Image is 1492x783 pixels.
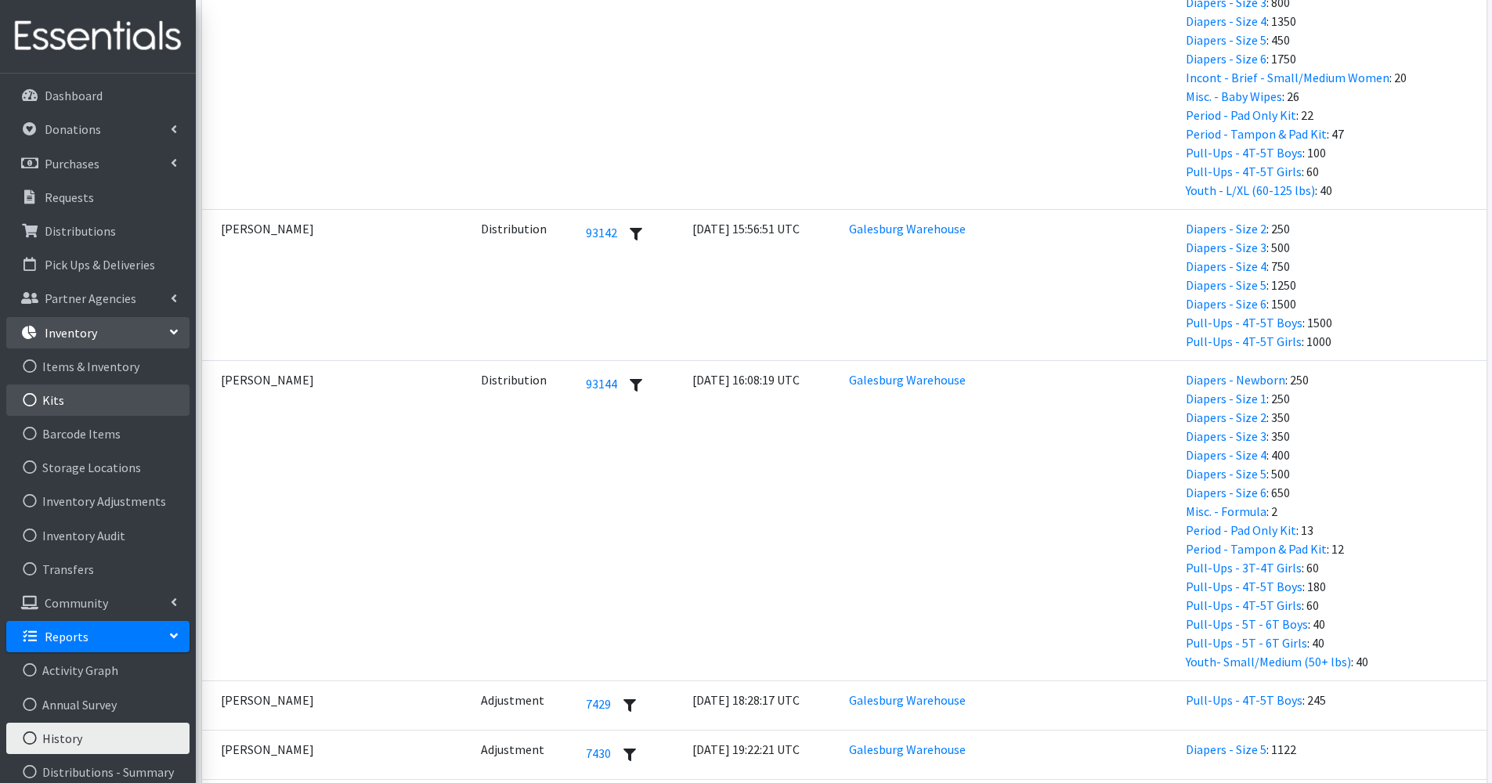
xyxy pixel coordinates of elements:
[1186,428,1266,444] a: Diapers - Size 3
[45,156,99,171] p: Purchases
[586,696,611,712] a: 7429
[6,283,190,314] a: Partner Agencies
[6,655,190,686] a: Activity Graph
[6,10,190,63] img: HumanEssentials
[45,121,101,137] p: Donations
[1186,692,1302,708] a: Pull-Ups - 4T-5T Boys
[1186,164,1302,179] a: Pull-Ups - 4T-5T Girls
[1186,742,1266,757] a: Diapers - Size 5
[1186,447,1266,463] a: Diapers - Size 4
[1186,145,1302,161] a: Pull-Ups - 4T-5T Boys
[849,221,966,236] a: Galesburg Warehouse
[202,209,471,360] td: [PERSON_NAME]
[586,376,617,391] a: 93144
[849,742,966,757] a: Galesburg Warehouse
[683,730,840,779] td: [DATE] 19:22:21 UTC
[1186,107,1296,123] a: Period - Pad Only Kit
[6,182,190,213] a: Requests
[202,730,471,779] td: [PERSON_NAME]
[1176,730,1486,779] td: : 1122
[6,587,190,619] a: Community
[683,680,840,730] td: [DATE] 18:28:17 UTC
[1176,680,1486,730] td: : 245
[45,595,108,611] p: Community
[1186,126,1327,142] a: Period - Tampon & Pad Kit
[6,452,190,483] a: Storage Locations
[849,692,966,708] a: Galesburg Warehouse
[1176,209,1486,360] td: : 250 : 500 : 750 : 1250 : 1500 : 1500 : 1000
[1186,391,1266,406] a: Diapers - Size 1
[1186,315,1302,330] a: Pull-Ups - 4T-5T Boys
[6,520,190,551] a: Inventory Audit
[1186,277,1266,293] a: Diapers - Size 5
[1186,466,1266,482] a: Diapers - Size 5
[683,360,840,680] td: [DATE] 16:08:19 UTC
[683,209,840,360] td: [DATE] 15:56:51 UTC
[1186,410,1266,425] a: Diapers - Size 2
[1176,360,1486,680] td: : 250 : 250 : 350 : 350 : 400 : 500 : 650 : 2 : 13 : 12 : 60 : 180 : 60 : 40 : 40 : 40
[6,80,190,111] a: Dashboard
[1186,616,1308,632] a: Pull-Ups - 5T - 6T Boys
[6,689,190,720] a: Annual Survey
[1186,579,1302,594] a: Pull-Ups - 4T-5T Boys
[471,680,576,730] td: Internal Event ID: 68416
[6,351,190,382] a: Items & Inventory
[1186,654,1351,669] a: Youth- Small/Medium (50+ lbs)
[1186,503,1266,519] a: Misc. - Formula
[471,730,576,779] td: Internal Event ID: 68424
[1186,485,1266,500] a: Diapers - Size 6
[6,485,190,517] a: Inventory Adjustments
[471,209,576,360] td: Internal Event ID: 68106
[1186,221,1266,236] a: Diapers - Size 2
[45,257,155,272] p: Pick Ups & Deliveries
[6,215,190,247] a: Distributions
[6,418,190,449] a: Barcode Items
[1186,597,1302,613] a: Pull-Ups - 4T-5T Girls
[1186,182,1315,198] a: Youth - L/XL (60-125 lbs)
[202,680,471,730] td: [PERSON_NAME]
[6,554,190,585] a: Transfers
[6,249,190,280] a: Pick Ups & Deliveries
[6,148,190,179] a: Purchases
[6,114,190,145] a: Donations
[45,223,116,239] p: Distributions
[1186,13,1266,29] a: Diapers - Size 4
[1186,240,1266,255] a: Diapers - Size 3
[1186,296,1266,312] a: Diapers - Size 6
[45,189,94,205] p: Requests
[45,325,97,341] p: Inventory
[6,621,190,652] a: Reports
[6,384,190,416] a: Kits
[1186,635,1307,651] a: Pull-Ups - 5T - 6T Girls
[1186,32,1266,48] a: Diapers - Size 5
[1186,88,1282,104] a: Misc. - Baby Wipes
[586,745,611,761] a: 7430
[45,290,136,306] p: Partner Agencies
[45,629,89,644] p: Reports
[1186,51,1266,67] a: Diapers - Size 6
[586,225,617,240] a: 93142
[471,360,576,680] td: Internal Event ID: 68112
[1186,372,1285,388] a: Diapers - Newborn
[202,360,471,680] td: [PERSON_NAME]
[1186,70,1389,85] a: Incont - Brief - Small/Medium Women
[849,372,966,388] a: Galesburg Warehouse
[1186,560,1302,576] a: Pull-Ups - 3T-4T Girls
[45,88,103,103] p: Dashboard
[6,723,190,754] a: History
[1186,334,1302,349] a: Pull-Ups - 4T-5T Girls
[1186,541,1327,557] a: Period - Tampon & Pad Kit
[1186,522,1296,538] a: Period - Pad Only Kit
[1186,258,1266,274] a: Diapers - Size 4
[6,317,190,348] a: Inventory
